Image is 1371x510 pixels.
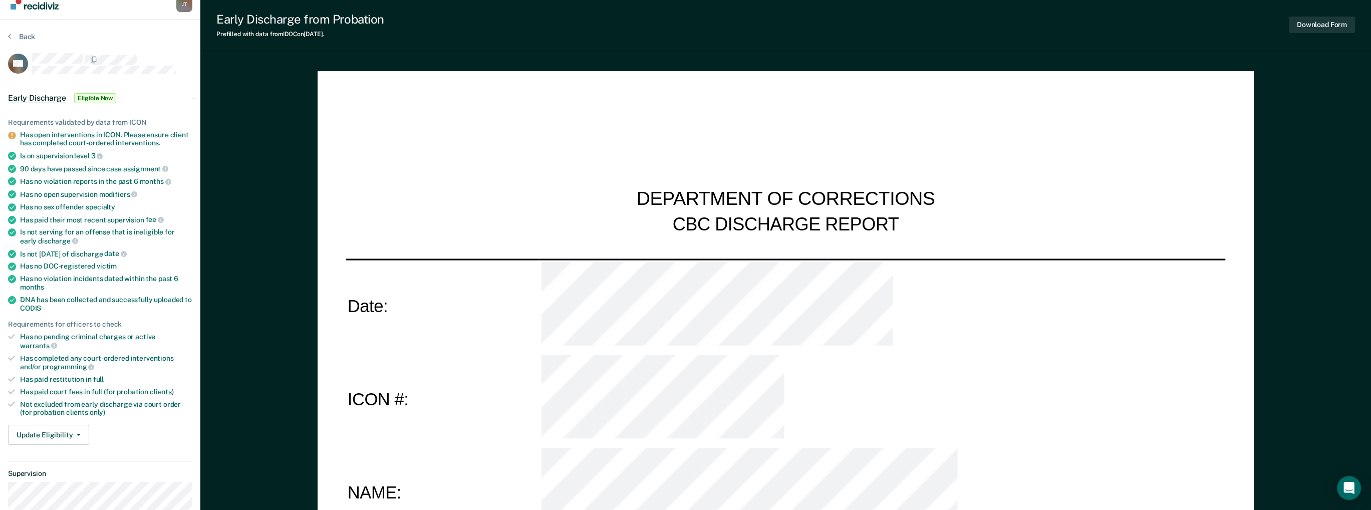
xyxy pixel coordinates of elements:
[97,262,117,270] span: victim
[99,190,138,198] span: modifiers
[91,152,103,160] span: 3
[20,131,192,148] div: Has open interventions in ICON. Please ensure client has completed court-ordered interventions.
[8,425,89,445] button: Update Eligibility
[20,164,192,173] div: 90 days have passed since case
[20,388,192,396] div: Has paid court fees in full (for probation
[636,188,935,212] div: DEPARTMENT OF CORRECTIONS
[1289,17,1355,33] button: Download Form
[20,342,57,350] span: warrants
[20,215,192,224] div: Has paid their most recent supervision
[672,212,899,236] div: CBC DISCHARGE REPORT
[20,151,192,160] div: Is on supervision level
[20,283,44,291] span: months
[20,190,192,199] div: Has no open supervision
[86,203,115,211] span: specialty
[123,165,168,173] span: assignment
[20,304,41,312] span: CODIS
[8,469,192,478] dt: Supervision
[93,375,104,383] span: full
[8,32,35,41] button: Back
[20,177,192,186] div: Has no violation reports in the past 6
[20,262,192,271] div: Has no DOC-registered
[150,388,174,396] span: clients)
[216,31,384,38] div: Prefilled with data from IDOC on [DATE] .
[20,203,192,211] div: Has no sex offender
[346,353,539,446] td: ICON #:
[146,215,164,223] span: fee
[20,400,192,417] div: Not excluded from early discharge via court order (for probation clients
[346,259,539,353] td: Date:
[20,296,192,313] div: DNA has been collected and successfully uploaded to
[1337,476,1361,500] div: Open Intercom Messenger
[8,320,192,329] div: Requirements for officers to check
[20,354,192,371] div: Has completed any court-ordered interventions and/or
[20,333,192,350] div: Has no pending criminal charges or active
[43,363,94,371] span: programming
[90,408,105,416] span: only)
[20,375,192,384] div: Has paid restitution in
[8,93,66,103] span: Early Discharge
[20,228,192,245] div: Is not serving for an offense that is ineligible for early
[104,249,126,258] span: date
[38,237,78,245] span: discharge
[216,12,384,27] div: Early Discharge from Probation
[20,275,192,292] div: Has no violation incidents dated within the past 6
[140,177,171,185] span: months
[8,118,192,127] div: Requirements validated by data from ICON
[20,249,192,259] div: Is not [DATE] of discharge
[74,93,117,103] span: Eligible Now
